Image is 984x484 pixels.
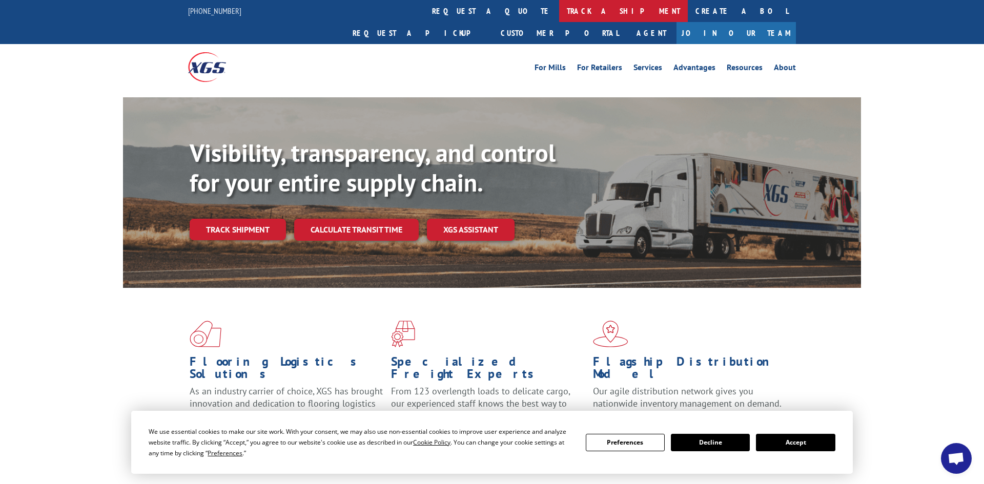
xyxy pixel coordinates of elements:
[941,443,972,474] div: Open chat
[577,64,622,75] a: For Retailers
[633,64,662,75] a: Services
[391,385,585,431] p: From 123 overlength loads to delicate cargo, our experienced staff knows the best way to move you...
[190,385,383,422] span: As an industry carrier of choice, XGS has brought innovation and dedication to flooring logistics...
[427,219,515,241] a: XGS ASSISTANT
[727,64,763,75] a: Resources
[593,355,787,385] h1: Flagship Distribution Model
[493,22,626,44] a: Customer Portal
[188,6,241,16] a: [PHONE_NUMBER]
[345,22,493,44] a: Request a pickup
[131,411,853,474] div: Cookie Consent Prompt
[413,438,450,447] span: Cookie Policy
[149,426,573,458] div: We use essential cookies to make our site work. With your consent, we may also use non-essential ...
[676,22,796,44] a: Join Our Team
[391,321,415,347] img: xgs-icon-focused-on-flooring-red
[535,64,566,75] a: For Mills
[190,321,221,347] img: xgs-icon-total-supply-chain-intelligence-red
[593,321,628,347] img: xgs-icon-flagship-distribution-model-red
[190,355,383,385] h1: Flooring Logistics Solutions
[208,449,242,457] span: Preferences
[294,219,419,241] a: Calculate transit time
[756,434,835,451] button: Accept
[673,64,715,75] a: Advantages
[190,137,556,198] b: Visibility, transparency, and control for your entire supply chain.
[391,355,585,385] h1: Specialized Freight Experts
[586,434,665,451] button: Preferences
[774,64,796,75] a: About
[190,219,286,240] a: Track shipment
[671,434,750,451] button: Decline
[593,385,782,409] span: Our agile distribution network gives you nationwide inventory management on demand.
[626,22,676,44] a: Agent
